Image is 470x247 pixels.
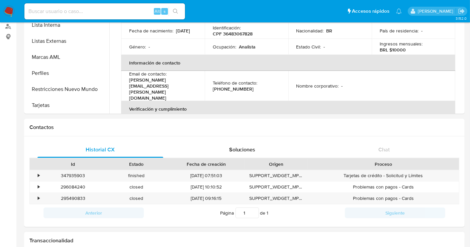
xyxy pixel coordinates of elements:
div: SUPPORT_WIDGET_MP_MOBILE [245,170,308,181]
p: Analista [239,44,256,50]
p: Teléfono de contacto : [213,80,257,86]
div: • [38,172,39,179]
div: SUPPORT_WIDGET_MP_MOBILE [245,181,308,193]
div: Estado [109,161,163,167]
div: Proceso [312,161,454,167]
div: Id [46,161,100,167]
div: • [38,184,39,190]
div: closed [105,193,168,204]
p: Email de contacto : [129,71,167,77]
p: - [149,44,150,50]
p: BRL $10000 [380,47,406,53]
p: [DATE] [176,28,190,34]
div: 347935903 [41,170,105,181]
button: Listas Externas [26,33,109,49]
div: Problemas con pagos - Cards [308,181,459,193]
span: s [164,8,166,14]
p: CPF 36483067828 [213,31,253,37]
button: Siguiente [345,208,445,218]
span: 3.152.0 [456,16,467,21]
p: BR [326,28,333,34]
p: Nacionalidad : [296,28,324,34]
div: [DATE] 09:16:15 [168,193,245,204]
p: sandra.chabay@mercadolibre.com [418,8,456,14]
h1: Contactos [29,124,459,131]
div: • [38,195,39,202]
p: - [324,44,325,50]
div: [DATE] 10:10:52 [168,181,245,193]
span: Chat [378,146,390,153]
span: Soluciones [229,146,256,153]
div: 296084240 [41,181,105,193]
div: Fecha de creación [173,161,240,167]
h1: Transaccionalidad [29,237,459,244]
span: Accesos rápidos [352,8,389,15]
th: Información de contacto [121,55,455,71]
p: Ingresos mensuales : [380,41,422,47]
div: Problemas con pagos - Cards [308,193,459,204]
div: Tarjetas de crédito - Solicitud y Límites [308,170,459,181]
th: Verificación y cumplimiento [121,101,455,117]
p: [PERSON_NAME][EMAIL_ADDRESS][PERSON_NAME][DOMAIN_NAME] [129,77,194,101]
div: closed [105,181,168,193]
div: [DATE] 07:51:03 [168,170,245,181]
button: Anterior [43,208,144,218]
p: - [342,83,343,89]
p: Estado Civil : [296,44,321,50]
span: 1 [267,210,269,216]
button: Perfiles [26,65,109,81]
div: Origen [249,161,303,167]
span: Página de [220,208,269,218]
a: Notificaciones [396,8,402,14]
p: - [421,28,422,34]
p: Ocupación : [213,44,236,50]
input: Buscar usuario o caso... [24,7,185,16]
button: Lista Interna [26,17,109,33]
div: finished [105,170,168,181]
p: Fecha de nacimiento : [129,28,173,34]
button: search-icon [169,7,182,16]
p: [PHONE_NUMBER] [213,86,254,92]
p: Identificación : [213,25,241,31]
a: Salir [458,8,465,15]
button: Tarjetas [26,97,109,113]
p: Género : [129,44,146,50]
span: Alt [155,8,160,14]
p: País de residencia : [380,28,418,34]
div: SUPPORT_WIDGET_MP_MOBILE [245,193,308,204]
button: Marcas AML [26,49,109,65]
div: 295490833 [41,193,105,204]
p: Nombre corporativo : [296,83,339,89]
span: Historial CX [86,146,115,153]
button: Restricciones Nuevo Mundo [26,81,109,97]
